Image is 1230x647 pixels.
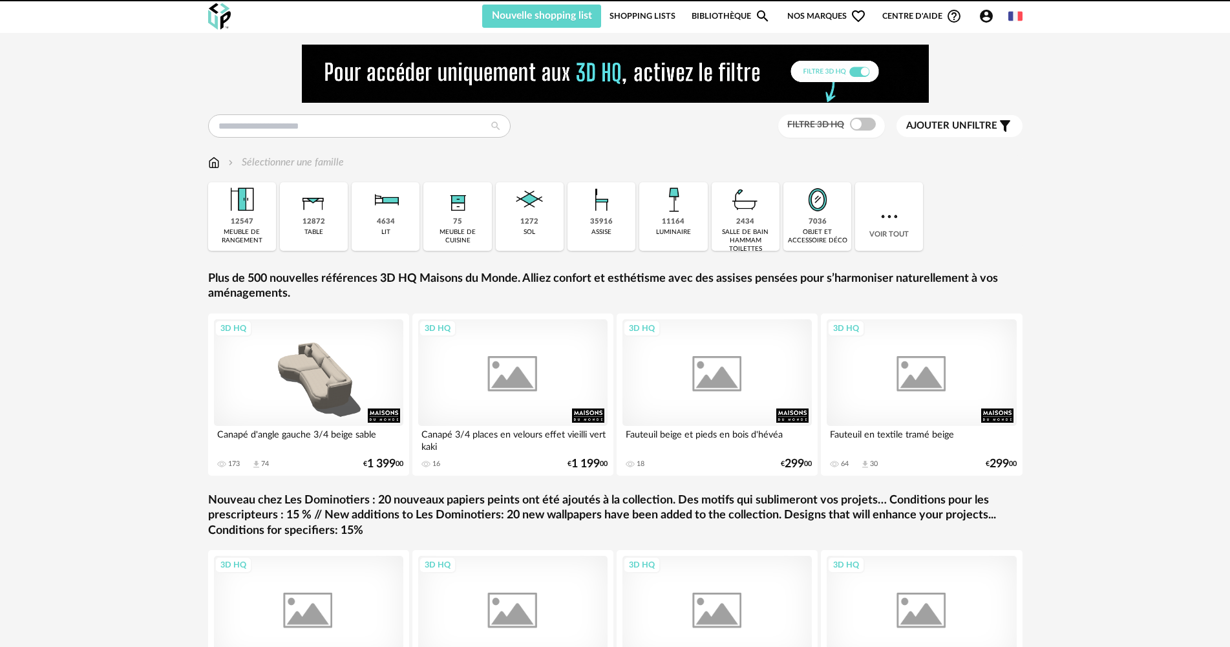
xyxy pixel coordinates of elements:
[882,8,962,24] span: Centre d'aideHelp Circle Outline icon
[214,426,404,452] div: Canapé d'angle gauche 3/4 beige sable
[990,460,1009,469] span: 299
[787,228,847,245] div: objet et accessoire déco
[986,460,1017,469] div: € 00
[946,8,962,24] span: Help Circle Outline icon
[482,5,602,28] button: Nouvelle shopping list
[520,217,538,227] div: 1272
[821,313,1023,476] a: 3D HQ Fauteuil en textile tramé beige 64 Download icon 30 €29900
[860,460,870,469] span: Download icon
[427,228,487,245] div: meuble de cuisine
[617,313,818,476] a: 3D HQ Fauteuil beige et pieds en bois d'hévéa 18 €29900
[367,460,396,469] span: 1 399
[302,45,929,103] img: NEW%20NEW%20HQ%20NEW_V1.gif
[432,460,440,469] div: 16
[208,3,231,30] img: OXP
[827,557,865,573] div: 3D HQ
[728,182,763,217] img: Salle%20de%20bain.png
[906,121,967,131] span: Ajouter un
[208,313,410,476] a: 3D HQ Canapé d'angle gauche 3/4 beige sable 173 Download icon 74 €1 39900
[591,228,611,237] div: assise
[781,460,812,469] div: € 00
[567,460,608,469] div: € 00
[251,460,261,469] span: Download icon
[226,155,236,170] img: svg+xml;base64,PHN2ZyB3aWR0aD0iMTYiIGhlaWdodD0iMTYiIHZpZXdCb3g9IjAgMCAxNiAxNiIgZmlsbD0ibm9uZSIgeG...
[492,10,592,21] span: Nouvelle shopping list
[590,217,613,227] div: 35916
[231,217,253,227] div: 12547
[787,5,866,28] span: Nos marques
[453,217,462,227] div: 75
[215,320,252,337] div: 3D HQ
[381,228,390,237] div: lit
[224,182,259,217] img: Meuble%20de%20rangement.png
[512,182,547,217] img: Sol.png
[637,460,644,469] div: 18
[208,271,1023,302] a: Plus de 500 nouvelles références 3D HQ Maisons du Monde. Alliez confort et esthétisme avec des as...
[878,205,901,228] img: more.7b13dc1.svg
[571,460,600,469] span: 1 199
[610,5,675,28] a: Shopping Lists
[368,182,403,217] img: Literie.png
[906,120,997,133] span: filtre
[228,460,240,469] div: 173
[377,217,395,227] div: 4634
[716,228,776,253] div: salle de bain hammam toilettes
[623,557,661,573] div: 3D HQ
[524,228,535,237] div: sol
[855,182,923,251] div: Voir tout
[419,320,456,337] div: 3D HQ
[302,217,325,227] div: 12872
[296,182,331,217] img: Table.png
[656,182,691,217] img: Luminaire.png
[656,228,691,237] div: luminaire
[809,217,827,227] div: 7036
[215,557,252,573] div: 3D HQ
[870,460,878,469] div: 30
[622,426,812,452] div: Fauteuil beige et pieds en bois d'hévéa
[419,557,456,573] div: 3D HQ
[1008,9,1023,23] img: fr
[440,182,475,217] img: Rangement.png
[208,155,220,170] img: svg+xml;base64,PHN2ZyB3aWR0aD0iMTYiIGhlaWdodD0iMTciIHZpZXdCb3g9IjAgMCAxNiAxNyIgZmlsbD0ibm9uZSIgeG...
[800,182,835,217] img: Miroir.png
[584,182,619,217] img: Assise.png
[785,460,804,469] span: 299
[304,228,323,237] div: table
[261,460,269,469] div: 74
[997,118,1013,134] span: Filter icon
[787,120,844,129] span: Filtre 3D HQ
[623,320,661,337] div: 3D HQ
[418,426,608,452] div: Canapé 3/4 places en velours effet vieilli vert kaki
[226,155,344,170] div: Sélectionner une famille
[736,217,754,227] div: 2434
[896,115,1023,137] button: Ajouter unfiltre Filter icon
[212,228,272,245] div: meuble de rangement
[692,5,770,28] a: BibliothèqueMagnify icon
[363,460,403,469] div: € 00
[412,313,614,476] a: 3D HQ Canapé 3/4 places en velours effet vieilli vert kaki 16 €1 19900
[827,426,1017,452] div: Fauteuil en textile tramé beige
[827,320,865,337] div: 3D HQ
[979,8,1000,24] span: Account Circle icon
[208,493,1023,538] a: Nouveau chez Les Dominotiers : 20 nouveaux papiers peints ont été ajoutés à la collection. Des mo...
[841,460,849,469] div: 64
[851,8,866,24] span: Heart Outline icon
[662,217,684,227] div: 11164
[755,8,770,24] span: Magnify icon
[979,8,994,24] span: Account Circle icon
